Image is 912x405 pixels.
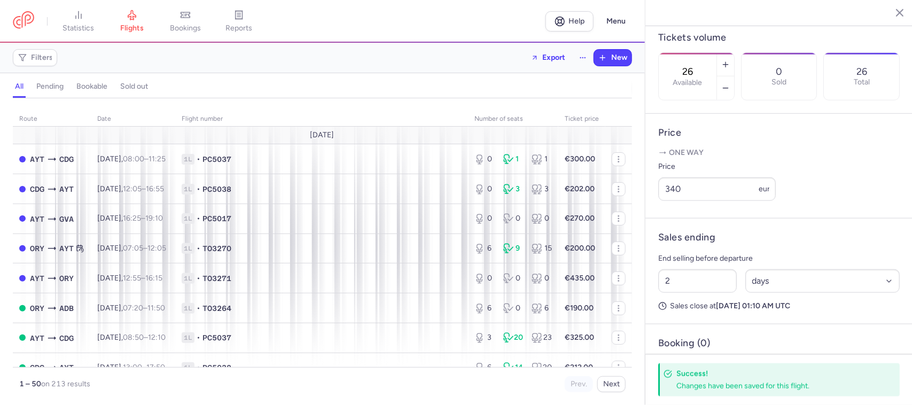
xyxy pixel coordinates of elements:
[123,154,144,163] time: 08:00
[41,379,90,388] span: on 213 results
[59,302,74,314] span: Adnan Menderes Airport, İzmir, Turkey
[97,244,166,253] span: [DATE],
[565,184,595,193] strong: €202.00
[676,369,876,379] h4: Success!
[63,24,95,33] span: statistics
[97,333,166,342] span: [DATE],
[97,303,165,313] span: [DATE],
[197,243,200,254] span: •
[503,332,524,343] div: 20
[474,184,495,194] div: 0
[658,127,900,139] h4: Price
[474,154,495,165] div: 0
[123,363,142,372] time: 13:00
[532,154,552,165] div: 1
[594,50,632,66] button: New
[658,301,900,311] p: Sales close at
[503,213,524,224] div: 0
[30,213,44,225] span: Antalya, Antalya, Turkey
[202,362,231,373] span: PC5038
[148,333,166,342] time: 12:10
[19,186,26,192] span: CLOSED
[175,111,468,127] th: Flight number
[123,214,163,223] span: –
[197,273,200,284] span: •
[147,303,165,313] time: 11:50
[202,184,231,194] span: PC5038
[532,303,552,314] div: 6
[474,303,495,314] div: 6
[545,11,594,32] a: Help
[503,243,524,254] div: 9
[19,245,26,252] span: CLOSED
[123,184,164,193] span: –
[503,154,524,165] div: 1
[197,154,200,165] span: •
[532,273,552,284] div: 0
[182,154,194,165] span: 1L
[30,153,44,165] span: Antalya, Antalya, Turkey
[197,303,200,314] span: •
[658,177,776,201] input: ---
[30,302,44,314] span: Orly, Paris, France
[474,243,495,254] div: 6
[771,78,786,87] p: Sold
[202,213,231,224] span: PC5017
[59,243,74,254] span: Antalya, Antalya, Turkey
[658,147,900,158] p: One way
[565,214,595,223] strong: €270.00
[123,333,166,342] span: –
[182,332,194,343] span: 1L
[776,66,782,77] p: 0
[474,273,495,284] div: 0
[123,333,144,342] time: 08:50
[212,10,266,33] a: reports
[91,111,175,127] th: date
[59,183,74,195] span: Antalya, Antalya, Turkey
[30,183,44,195] span: Charles De Gaulle, Paris, France
[123,303,165,313] span: –
[123,363,165,372] span: –
[120,24,144,33] span: flights
[97,363,165,372] span: [DATE],
[197,184,200,194] span: •
[59,332,74,344] span: Charles De Gaulle, Paris, France
[76,82,107,91] h4: bookable
[503,303,524,314] div: 0
[120,82,148,91] h4: sold out
[13,11,34,31] a: CitizenPlane red outlined logo
[197,362,200,373] span: •
[182,184,194,194] span: 1L
[19,379,41,388] strong: 1 – 50
[854,78,870,87] p: Total
[565,274,595,283] strong: €435.00
[30,332,44,344] span: Antalya, Antalya, Turkey
[658,269,737,293] input: ##
[123,244,143,253] time: 07:05
[15,82,24,91] h4: all
[145,274,162,283] time: 16:15
[856,66,867,77] p: 26
[676,381,876,391] div: Changes have been saved for this flight.
[759,184,770,193] span: eur
[503,273,524,284] div: 0
[202,332,231,343] span: PC5037
[558,111,605,127] th: Ticket price
[524,49,572,66] button: Export
[182,273,194,284] span: 1L
[59,272,74,284] span: Orly, Paris, France
[105,10,159,33] a: flights
[30,362,44,373] span: Charles De Gaulle, Paris, France
[532,362,552,373] div: 20
[123,303,143,313] time: 07:20
[569,17,585,25] span: Help
[30,243,44,254] span: Orly, Paris, France
[658,337,711,349] h4: Booking (0)
[170,24,201,33] span: bookings
[13,111,91,127] th: route
[658,160,776,173] label: Price
[123,214,141,223] time: 16:25
[225,24,252,33] span: reports
[182,213,194,224] span: 1L
[658,32,900,44] h4: Tickets volume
